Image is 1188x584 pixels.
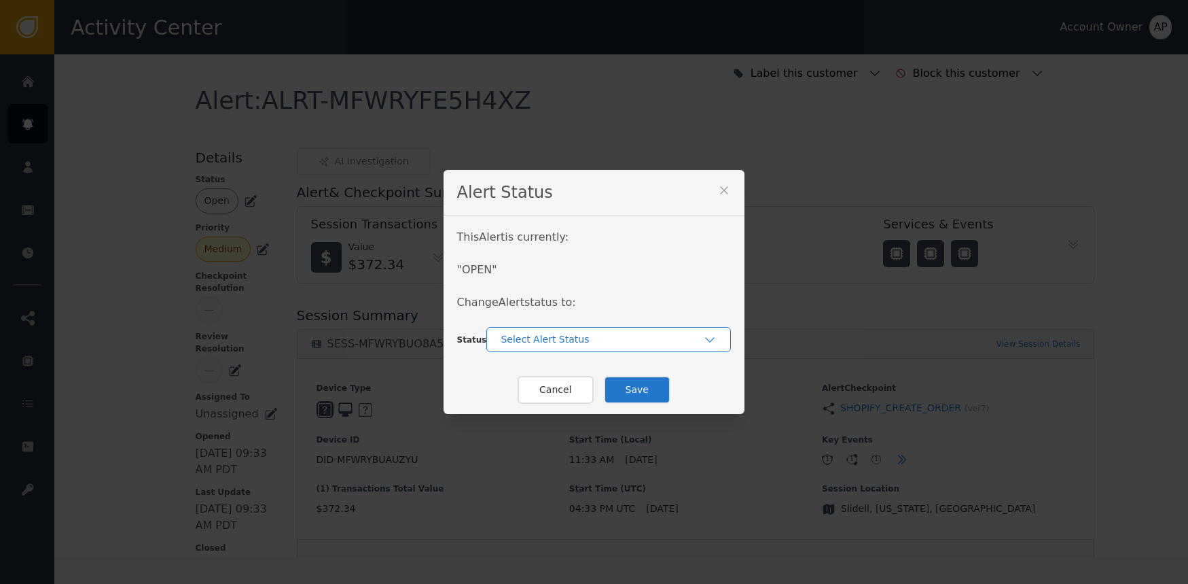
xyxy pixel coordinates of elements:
[457,263,497,276] span: " OPEN "
[518,376,593,404] button: Cancel
[457,296,576,309] span: Change Alert status to:
[604,376,670,404] button: Save
[486,327,731,352] button: Select Alert Status
[457,335,487,345] span: Status
[501,332,703,347] div: Select Alert Status
[457,230,569,243] span: This Alert is currently:
[444,170,745,216] div: Alert Status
